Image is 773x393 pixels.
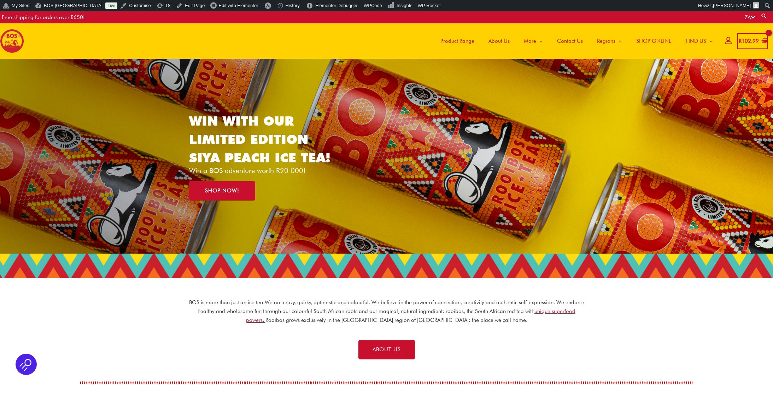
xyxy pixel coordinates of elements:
[739,38,759,44] bdi: 102.99
[433,23,481,59] a: Product Range
[739,38,742,44] span: R
[219,3,258,8] span: Edit with Elementor
[189,167,341,174] p: Win a BOS adventure worth R20 000!
[189,181,255,201] a: SHOP NOW!
[686,30,706,52] span: FIND US
[428,23,720,59] nav: Site Navigation
[590,23,629,59] a: Regions
[205,188,239,193] span: SHOP NOW!
[737,33,768,49] a: View Shopping Cart, 1 items
[358,340,415,359] a: ABOUT US
[440,30,474,52] span: Product Range
[745,14,755,21] a: ZA
[557,30,583,52] span: Contact Us
[761,13,768,19] a: Search button
[189,298,585,324] p: BOS is more than just an ice tea. We are crazy, quirky, optimistic and colourful. We believe in t...
[189,113,330,166] a: WIN WITH OUR LIMITED EDITION SIYA PEACH ICE TEA!
[636,30,672,52] span: SHOP ONLINE
[517,23,550,59] a: More
[105,2,117,9] a: Live
[246,308,576,323] a: unique superfood powers.
[550,23,590,59] a: Contact Us
[373,347,401,352] span: ABOUT US
[481,23,517,59] a: About Us
[597,30,615,52] span: Regions
[2,11,85,23] div: Free shipping for orders over R650!
[629,23,679,59] a: SHOP ONLINE
[524,30,536,52] span: More
[713,3,751,8] span: [PERSON_NAME]
[488,30,510,52] span: About Us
